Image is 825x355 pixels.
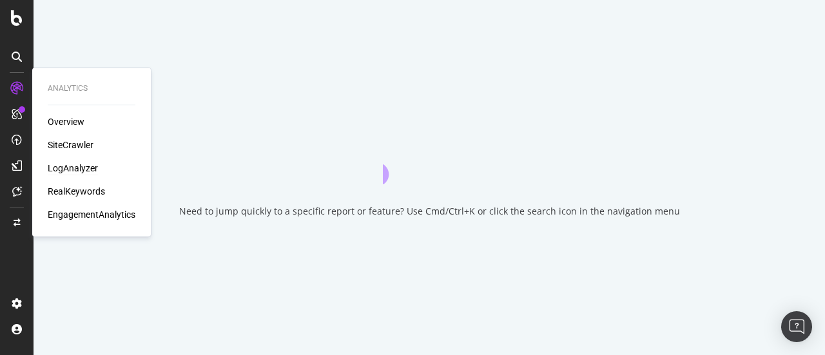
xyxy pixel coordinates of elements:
[179,205,680,218] div: Need to jump quickly to a specific report or feature? Use Cmd/Ctrl+K or click the search icon in ...
[48,115,84,128] a: Overview
[781,311,812,342] div: Open Intercom Messenger
[48,162,98,175] a: LogAnalyzer
[48,208,135,221] a: EngagementAnalytics
[48,83,135,94] div: Analytics
[383,138,476,184] div: animation
[48,185,105,198] a: RealKeywords
[48,139,93,151] a: SiteCrawler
